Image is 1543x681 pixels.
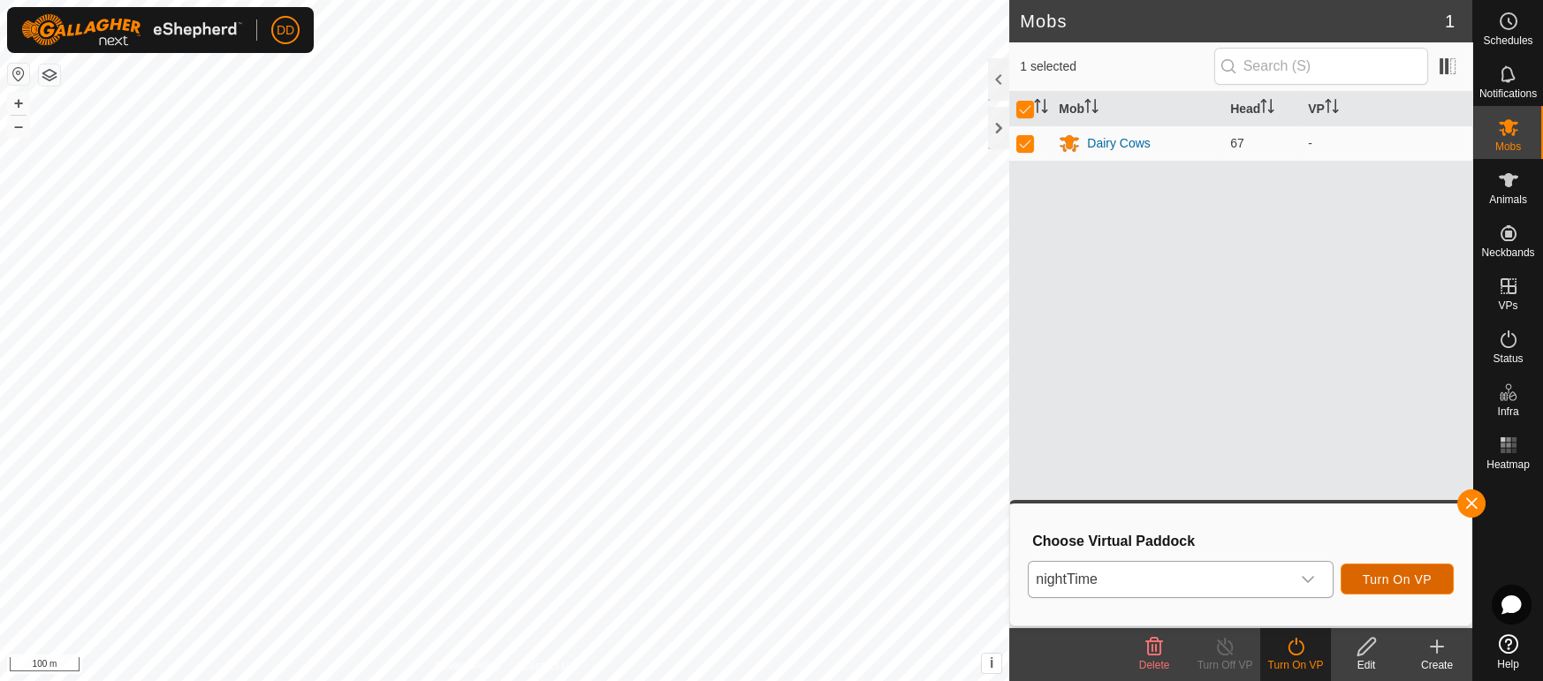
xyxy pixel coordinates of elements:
span: 1 selected [1020,57,1213,76]
span: Heatmap [1486,459,1530,470]
th: Mob [1052,92,1223,126]
td: - [1301,125,1472,161]
h2: Mobs [1020,11,1445,32]
button: i [982,654,1001,673]
div: Turn Off VP [1190,657,1260,673]
th: VP [1301,92,1472,126]
input: Search (S) [1214,48,1428,85]
button: – [8,116,29,137]
span: i [990,655,993,670]
span: DD [277,21,294,40]
span: Animals [1489,194,1527,205]
button: Reset Map [8,64,29,85]
a: Privacy Policy [435,658,501,674]
div: Create [1402,657,1472,673]
span: Schedules [1483,35,1532,46]
button: + [8,93,29,114]
a: Help [1473,627,1543,677]
span: 1 [1445,8,1455,34]
span: Help [1497,659,1519,670]
span: Mobs [1495,141,1521,152]
div: Dairy Cows [1087,134,1151,153]
p-sorticon: Activate to sort [1325,102,1339,116]
span: Neckbands [1481,247,1534,258]
button: Turn On VP [1341,564,1454,594]
button: Map Layers [39,64,60,86]
img: Gallagher Logo [21,14,242,46]
th: Head [1223,92,1301,126]
span: Status [1493,353,1523,364]
div: Turn On VP [1260,657,1331,673]
span: Infra [1497,406,1518,417]
p-sorticon: Activate to sort [1260,102,1274,116]
span: Notifications [1479,88,1537,99]
span: 67 [1230,136,1244,150]
div: Edit [1331,657,1402,673]
span: nightTime [1029,562,1289,597]
span: Turn On VP [1363,572,1432,586]
span: VPs [1498,300,1517,311]
div: dropdown trigger [1290,562,1326,597]
p-sorticon: Activate to sort [1034,102,1048,116]
h3: Choose Virtual Paddock [1032,533,1454,549]
p-sorticon: Activate to sort [1084,102,1098,116]
a: Contact Us [522,658,574,674]
span: Delete [1139,659,1170,671]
